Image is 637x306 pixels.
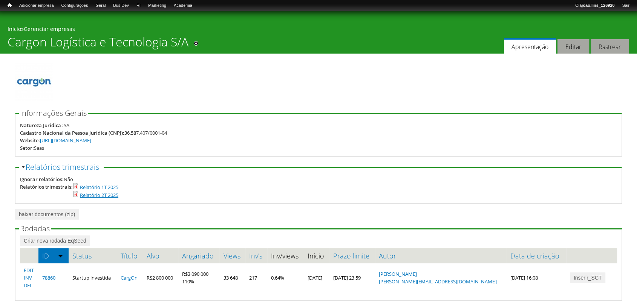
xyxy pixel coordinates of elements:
[15,209,79,220] a: baixar documentos (zip)
[618,2,633,9] a: Sair
[24,267,34,274] a: EDIT
[34,144,44,152] div: Saas
[124,129,167,137] div: 36.587.407/0001-04
[170,2,196,9] a: Academia
[20,223,50,234] span: Rodadas
[24,274,32,281] a: INV
[20,121,64,129] div: Natureza Jurídica :
[69,263,117,292] td: Startup investida
[147,252,175,260] a: Alvo
[72,252,113,260] a: Status
[20,129,124,137] div: Cadastro Nacional da Pessoa Jurídica (CNPJ):
[379,271,417,277] a: [PERSON_NAME]
[223,252,241,260] a: Views
[267,263,304,292] td: 0.64%
[40,137,91,144] a: [URL][DOMAIN_NAME]
[20,175,64,183] div: Ignorar relatórios:
[570,272,606,283] a: Inserir_SCT
[333,252,371,260] a: Prazo limite
[73,191,79,197] img: application/pdf
[178,263,219,292] td: R$3 090 000 110%
[20,235,90,246] a: Criar nova rodada EqSeed
[121,274,138,281] a: CargOn
[249,252,263,260] a: Inv's
[133,2,144,9] a: RI
[582,3,614,8] strong: joao.lins_126920
[557,39,589,54] a: Editar
[73,183,79,189] img: application/pdf
[121,252,139,260] a: Título
[379,252,503,260] a: Autor
[510,252,562,260] a: Data de criação
[42,274,55,281] a: 78860
[80,192,118,198] a: Relatório 2T 2025
[8,25,21,32] a: Início
[571,2,618,9] a: Olájoao.lins_126920
[24,25,75,32] a: Gerenciar empresas
[591,39,629,54] a: Rastrear
[58,2,92,9] a: Configurações
[20,108,87,118] span: Informações Gerais
[8,3,12,8] span: Início
[219,263,245,292] td: 33 648
[267,248,304,263] th: Inv/views
[379,278,496,285] a: [PERSON_NAME][EMAIL_ADDRESS][DOMAIN_NAME]
[245,263,267,292] td: 217
[507,263,566,292] td: [DATE] 16:08
[92,2,109,9] a: Geral
[109,2,133,9] a: Bus Dev
[4,2,15,9] a: Início
[15,2,58,9] a: Adicionar empresa
[24,282,32,289] a: DEL
[26,162,99,172] a: Relatórios trimestrais
[20,183,73,191] div: Relatórios trimestrais:
[20,144,34,152] div: Setor:
[504,38,556,54] a: Apresentação
[8,35,188,54] h1: Cargon Logística e Tecnologia S/A
[308,274,322,281] span: [DATE]
[8,25,629,35] div: »
[20,137,40,144] div: Website:
[42,252,65,260] a: ID
[333,274,360,281] span: [DATE] 23:59
[64,121,69,129] div: SA
[182,252,216,260] a: Angariado
[304,248,329,263] th: Início
[144,2,170,9] a: Marketing
[143,263,179,292] td: R$2 800 000
[80,184,118,191] a: Relatório 1T 2025
[58,253,63,258] img: ordem crescente
[64,175,73,183] div: Não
